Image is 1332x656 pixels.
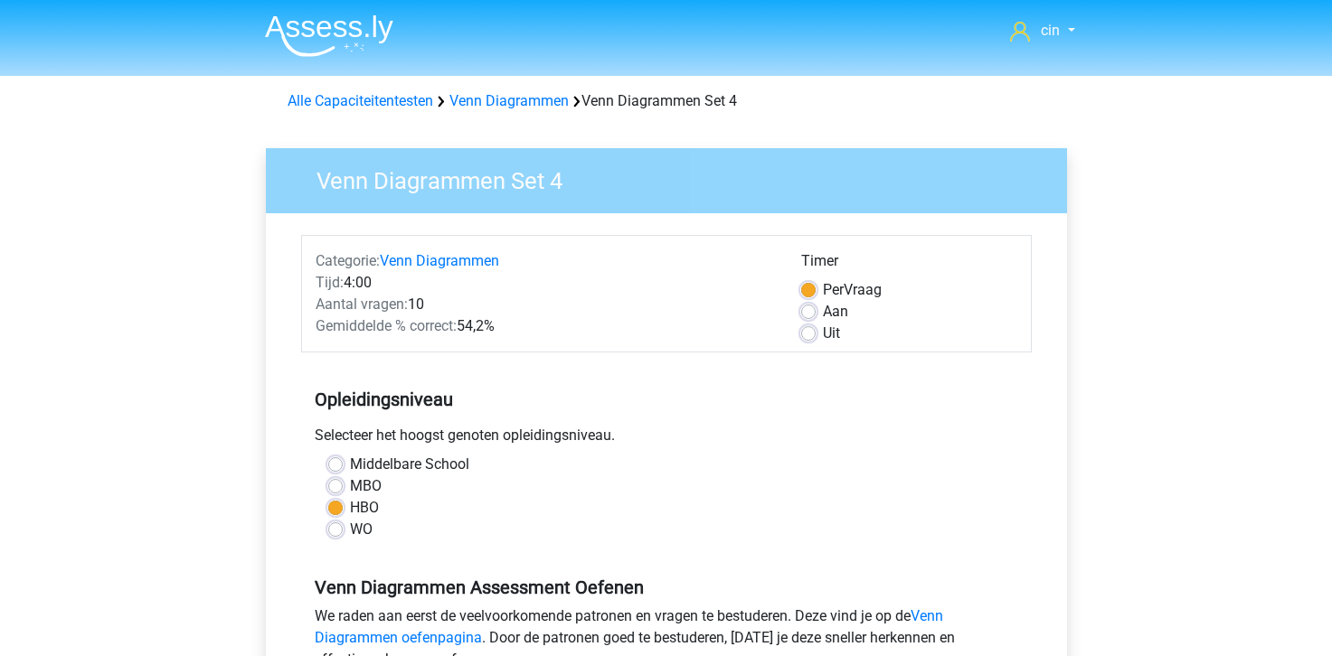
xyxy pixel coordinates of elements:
[350,497,379,519] label: HBO
[823,281,844,298] span: Per
[315,381,1018,417] h5: Opleidingsniveau
[1003,20,1082,42] a: cin
[280,90,1053,112] div: Venn Diagrammen Set 4
[823,279,882,301] label: Vraag
[316,295,408,313] span: Aantal vragen:
[288,92,433,109] a: Alle Capaciteitentesten
[316,252,380,269] span: Categorie:
[823,301,848,323] label: Aan
[316,317,457,334] span: Gemiddelde % correct:
[350,519,373,540] label: WO
[302,294,788,315] div: 10
[380,252,499,269] a: Venn Diagrammen
[1041,22,1060,39] span: cin
[302,315,788,337] div: 54,2%
[265,14,393,57] img: Assessly
[801,250,1017,279] div: Timer
[350,454,469,475] label: Middelbare School
[302,272,788,294] div: 4:00
[295,160,1053,195] h3: Venn Diagrammen Set 4
[315,576,1018,598] h5: Venn Diagrammen Assessment Oefenen
[350,475,382,497] label: MBO
[316,274,344,291] span: Tijd:
[301,425,1032,454] div: Selecteer het hoogst genoten opleidingsniveau.
[823,323,840,344] label: Uit
[449,92,569,109] a: Venn Diagrammen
